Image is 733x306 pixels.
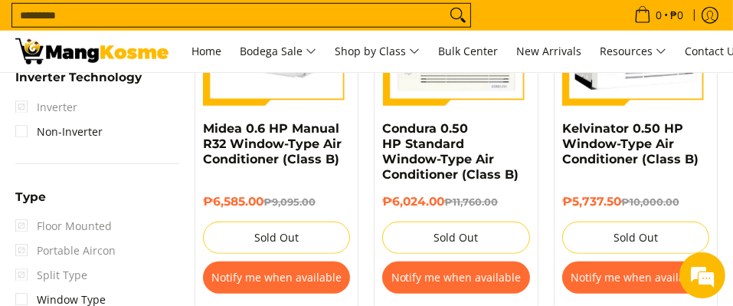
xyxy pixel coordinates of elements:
a: Non-Inverter [15,120,103,144]
button: Notify me when available [562,262,709,294]
del: ₱11,760.00 [444,196,498,208]
h6: ₱6,585.00 [203,194,350,209]
a: Home [184,31,229,72]
summary: Open [15,71,142,94]
a: Resources [592,31,674,72]
a: New Arrivals [509,31,589,72]
a: Midea 0.6 HP Manual R32 Window-Type Air Conditioner (Class B) [203,121,342,166]
img: Bodega Sale Aircon l Mang Kosme: Home Appliances Warehouse Sale [15,38,169,64]
summary: Open [15,191,46,214]
a: Shop by Class [327,31,427,72]
span: Shop by Class [335,42,420,61]
span: New Arrivals [516,44,581,58]
textarea: Type your message and hit 'Enter' [8,179,292,233]
span: Split Type [15,263,87,288]
a: Condura 0.50 HP Standard Window-Type Air Conditioner (Class B) [382,121,519,182]
a: Bulk Center [430,31,506,72]
span: Type [15,191,46,202]
del: ₱9,095.00 [263,196,316,208]
h6: ₱5,737.50 [562,194,709,209]
span: ₱0 [668,10,686,21]
del: ₱10,000.00 [621,196,679,208]
button: Notify me when available [203,262,350,294]
a: Kelvinator 0.50 HP Window-Type Air Conditioner (Class B) [562,121,699,166]
span: We're online! [89,74,211,229]
a: Bodega Sale [232,31,324,72]
button: Search [446,4,470,27]
span: Bodega Sale [240,42,316,61]
span: Resources [600,42,666,61]
div: Minimize live chat window [251,8,288,44]
div: Chat with us now [80,86,257,106]
button: Notify me when available [382,262,529,294]
span: Inverter Technology [15,71,142,83]
button: Sold Out [382,222,529,254]
span: Portable Aircon [15,239,116,263]
span: Home [191,44,221,58]
span: 0 [653,10,664,21]
span: Floor Mounted [15,214,112,239]
span: Inverter [15,95,77,120]
span: Bulk Center [438,44,498,58]
button: Sold Out [562,222,709,254]
button: Sold Out [203,222,350,254]
span: • [630,7,688,24]
h6: ₱6,024.00 [382,194,529,209]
